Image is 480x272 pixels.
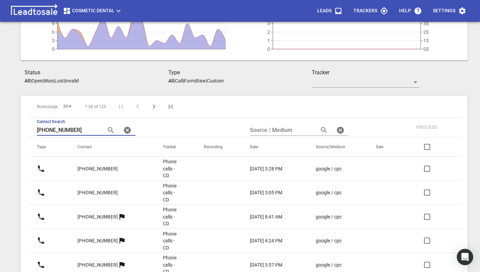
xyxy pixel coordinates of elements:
label: Contact Search [37,120,65,124]
tspan: 3$ [423,21,429,26]
p: Help [399,7,411,14]
p: Open [31,78,43,84]
a: [PHONE_NUMBER] [77,184,118,201]
svg: Call [37,188,45,197]
a: [DATE] 4:24 PM [250,237,288,244]
p: google / cpc [316,165,342,172]
a: google / cpc [316,213,349,221]
a: google / cpc [316,189,349,196]
p: Trackers [353,7,377,14]
p: [PHONE_NUMBER] [77,213,118,221]
span: | [53,78,54,84]
p: Lost [54,78,64,84]
a: Phone calls - CD [163,182,177,203]
tspan: 2$ [423,29,429,35]
svg: Call [37,165,45,173]
th: Tracker [155,137,196,157]
a: [DATE] 3:57 PM [250,261,288,269]
p: google / cpc [316,189,342,196]
tspan: 1 [267,38,270,43]
div: Open Intercom Messenger [457,249,473,265]
tspan: 3 [267,21,270,26]
tspan: 2 [267,29,270,35]
a: [DATE] 8:41 AM [250,213,288,221]
th: Type [29,137,69,157]
a: google / cpc [316,165,349,172]
img: logo [8,4,60,18]
span: | [195,78,196,84]
p: Won [44,78,53,84]
p: Call [175,78,183,84]
p: [PHONE_NUMBER] [77,189,118,196]
p: Settings [433,7,455,14]
th: Contact [69,137,155,157]
p: [PHONE_NUMBER] [77,237,118,244]
h3: Type [168,69,312,77]
a: [PHONE_NUMBER] [77,232,118,249]
svg: Call [37,261,45,269]
p: google / cpc [316,213,342,221]
tspan: 6 [52,29,55,35]
span: | [183,78,184,84]
a: Phone calls - CD [163,158,177,179]
a: Phone calls - CD [163,230,177,252]
p: Custom [207,78,224,84]
a: [DATE] 3:05 PM [250,189,288,196]
p: [DATE] 3:57 PM [250,261,282,269]
tspan: 0$ [423,46,429,52]
h3: Tracker [312,69,420,77]
a: [PHONE_NUMBER] [77,209,118,225]
p: google / cpc [316,261,342,269]
p: Invalid [65,78,79,84]
th: Source/Medium [308,137,368,157]
th: Date [242,137,308,157]
svg: Call [37,237,45,245]
svg: More than one lead from this user [118,213,126,221]
tspan: 3 [52,38,55,43]
p: Raw [196,78,206,84]
a: Phone calls - CD [163,206,177,227]
p: [PHONE_NUMBER] [77,261,118,269]
svg: More than one lead from this user [118,237,126,245]
h3: Status [25,69,168,77]
tspan: 9 [52,21,55,26]
aside: All [168,78,174,84]
span: 1-20 of 125 [85,104,106,110]
tspan: 0 [267,46,270,52]
span: | [64,78,65,84]
p: [PHONE_NUMBER] [77,165,118,172]
a: [DATE] 3:28 PM [250,165,288,172]
svg: More than one lead from this user [118,261,126,269]
button: Next Page [146,99,162,115]
a: [PHONE_NUMBER] [77,161,118,177]
span: Rows/page [37,104,58,110]
th: Sale [368,137,403,157]
p: google / cpc [316,237,342,244]
p: Form [184,78,195,84]
tspan: 0 [52,46,55,52]
p: [DATE] 4:24 PM [250,237,282,244]
aside: All [25,78,30,84]
p: [DATE] 3:28 PM [250,165,282,172]
p: [DATE] 3:05 PM [250,189,282,196]
p: [DATE] 8:41 AM [250,213,282,221]
span: | [30,78,31,84]
p: Leads [317,7,331,14]
a: google / cpc [316,261,349,269]
span: | [206,78,207,84]
span: | [174,78,175,84]
svg: Call [37,213,45,221]
button: Cosmetic Dental [60,4,125,18]
div: 20 [60,102,74,111]
a: google / cpc [316,237,349,244]
span: | [43,78,44,84]
tspan: 1$ [423,38,429,43]
th: Recording [196,137,242,157]
button: Last Page [162,99,179,115]
span: Cosmetic Dental [63,7,123,15]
